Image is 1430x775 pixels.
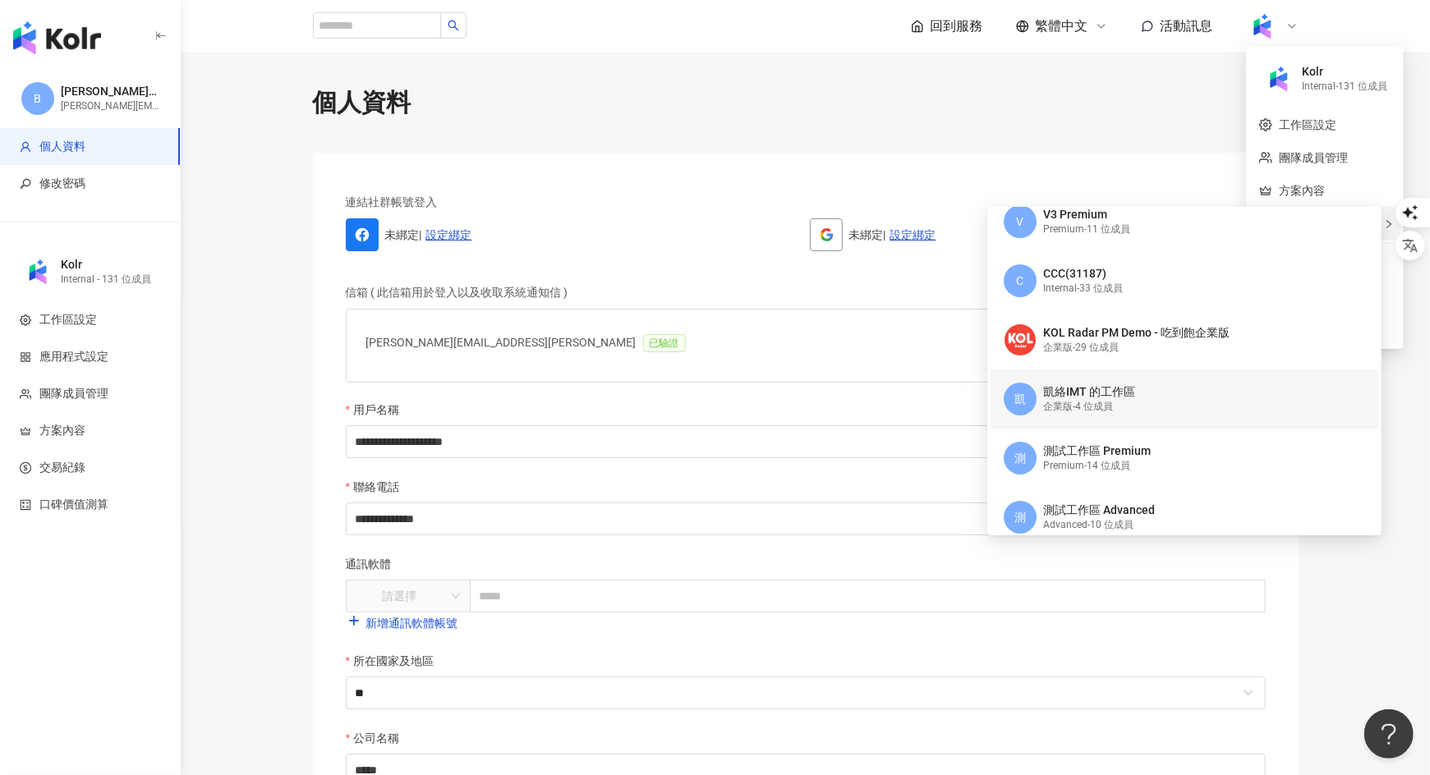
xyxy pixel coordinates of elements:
[13,21,101,54] img: logo
[39,312,97,328] span: 工作區設定
[20,178,31,190] span: key
[22,256,53,287] img: Kolr%20app%20icon%20%281%29.png
[61,99,159,113] div: [PERSON_NAME][EMAIL_ADDRESS][PERSON_NAME]
[1263,63,1294,94] img: Kolr%20app%20icon%20%281%29.png
[1043,443,1151,460] div: 測試工作區 Premium
[448,20,459,31] span: search
[39,423,85,439] span: 方案內容
[1279,184,1325,197] a: 方案內容
[39,349,108,365] span: 應用程式設定
[1043,222,1130,236] div: Premium - 11 位成員
[20,499,31,511] span: calculator
[1036,17,1088,35] span: 繁體中文
[1043,459,1151,473] div: Premium - 14 位成員
[20,462,31,474] span: dollar
[1043,207,1130,223] div: V3 Premium
[39,176,85,192] span: 修改密碼
[1043,266,1123,282] div: CCC(31187)
[1017,272,1024,290] span: C
[1014,449,1026,467] span: 測
[61,273,159,287] div: Internal - 131 位成員
[890,228,936,241] a: 設定綁定
[346,617,458,630] a: 新增通訊軟體帳號
[1302,80,1387,94] div: Internal - 131 位成員
[1364,709,1414,759] iframe: Help Scout Beacon - Open
[1043,384,1135,401] div: 凱絡IMT 的工作區
[346,478,410,496] label: 聯絡電話
[346,276,1266,309] div: 信箱 ( 此信箱用於登入以及收取系統通知信 )
[366,329,692,362] div: [PERSON_NAME][EMAIL_ADDRESS][PERSON_NAME]
[61,84,159,100] div: [PERSON_NAME][EMAIL_ADDRESS][PERSON_NAME]
[1043,341,1230,355] div: 企業版 - 29 位成員
[346,652,444,670] label: 所在國家及地區
[1043,325,1230,342] div: KOL Radar PM Demo - 吃到飽企業版
[346,218,802,251] div: 未綁定 |
[1043,502,1155,519] div: 測試工作區 Advanced
[1014,508,1026,526] span: 測
[1302,64,1387,80] div: Kolr
[20,141,31,153] span: user
[1043,282,1123,296] div: Internal - 33 位成員
[39,460,85,476] span: 交易紀錄
[39,497,108,513] span: 口碑價值測算
[1279,151,1348,164] a: 團隊成員管理
[313,85,1299,120] div: 個人資料
[1043,400,1135,414] div: 企業版 - 4 位成員
[1247,11,1278,42] img: Kolr%20app%20icon%20%281%29.png
[346,729,410,747] label: 公司名稱
[1279,118,1336,131] a: 工作區設定
[1017,213,1024,231] span: V
[1043,518,1155,532] div: Advanced - 10 位成員
[39,139,85,155] span: 個人資料
[61,257,159,273] div: Kolr
[931,17,983,35] span: 回到服務
[346,186,438,218] span: 連結社群帳號登入
[1014,390,1026,408] span: 凱
[643,334,686,352] span: 已驗證
[911,17,983,35] a: 回到服務
[346,502,1266,535] input: 聯絡電話
[39,386,108,402] span: 團隊成員管理
[34,89,42,108] span: B
[810,218,1266,251] div: 未綁定 |
[1005,324,1036,355] img: KOLRadar_logo.jpeg
[1161,18,1213,34] span: 活動訊息
[346,555,402,573] label: 通訊軟體
[346,425,1266,458] input: 用戶名稱
[346,401,410,419] label: 用戶名稱
[426,228,472,241] a: 設定綁定
[20,351,31,363] span: appstore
